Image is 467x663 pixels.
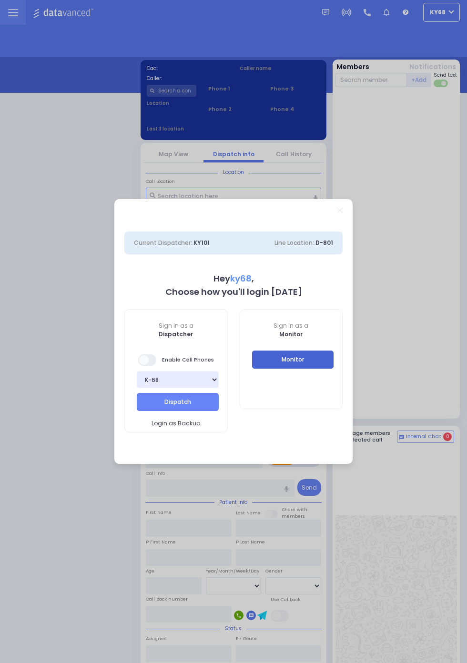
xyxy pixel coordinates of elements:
a: Close [337,208,343,213]
span: Current Dispatcher: [134,239,192,247]
span: ky68 [230,272,252,284]
span: Line Location: [274,239,314,247]
span: Sign in as a [240,321,343,330]
span: Sign in as a [125,321,227,330]
button: Monitor [252,351,334,369]
b: Choose how you'll login [DATE] [165,286,302,298]
span: KY101 [193,239,210,247]
b: Dispatcher [159,330,193,338]
button: Dispatch [137,393,219,411]
span: Login as Backup [152,419,200,428]
span: D-801 [315,239,333,247]
b: Hey , [213,272,254,284]
span: Enable Cell Phones [138,353,214,367]
b: Monitor [279,330,303,338]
